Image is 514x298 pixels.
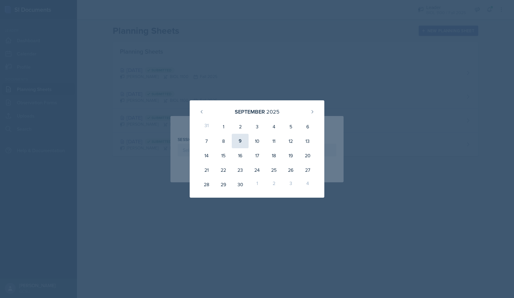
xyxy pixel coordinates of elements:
div: 7 [198,134,215,148]
div: 3 [249,119,265,134]
div: 5 [282,119,299,134]
div: 30 [232,177,249,192]
div: 8 [215,134,232,148]
div: 29 [215,177,232,192]
div: 26 [282,163,299,177]
div: 22 [215,163,232,177]
div: 12 [282,134,299,148]
div: 18 [265,148,282,163]
div: 4 [299,177,316,192]
div: 17 [249,148,265,163]
div: 31 [198,119,215,134]
div: 3 [282,177,299,192]
div: 4 [265,119,282,134]
div: 2 [265,177,282,192]
div: 15 [215,148,232,163]
div: 10 [249,134,265,148]
div: 6 [299,119,316,134]
div: 21 [198,163,215,177]
div: 9 [232,134,249,148]
div: 24 [249,163,265,177]
div: 14 [198,148,215,163]
div: 23 [232,163,249,177]
div: 20 [299,148,316,163]
div: September [235,108,265,116]
div: 13 [299,134,316,148]
div: 19 [282,148,299,163]
div: 28 [198,177,215,192]
div: 27 [299,163,316,177]
div: 2025 [266,108,280,116]
div: 1 [249,177,265,192]
div: 25 [265,163,282,177]
div: 1 [215,119,232,134]
div: 2 [232,119,249,134]
div: 16 [232,148,249,163]
div: 11 [265,134,282,148]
